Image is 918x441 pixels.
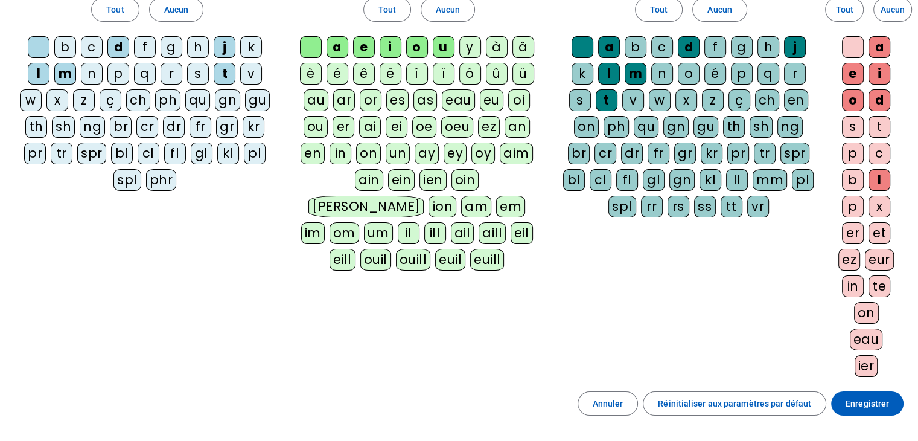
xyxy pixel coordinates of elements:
div: e [842,63,864,85]
div: as [413,89,437,111]
div: f [704,36,726,58]
div: z [73,89,95,111]
div: ç [100,89,121,111]
div: oi [508,89,530,111]
div: th [25,116,47,138]
div: ey [444,143,467,164]
div: c [81,36,103,58]
div: ô [459,63,481,85]
div: s [569,89,591,111]
div: oeu [441,116,474,138]
span: Tout [378,2,396,17]
div: b [842,169,864,191]
div: kl [700,169,721,191]
div: am [461,196,491,217]
div: î [406,63,428,85]
div: d [678,36,700,58]
div: ï [433,63,454,85]
div: qu [185,89,210,111]
div: cr [594,143,616,164]
div: n [651,63,673,85]
div: o [406,36,428,58]
div: on [854,302,879,324]
div: spr [77,143,106,164]
div: ç [728,89,750,111]
div: a [598,36,620,58]
div: ei [386,116,407,138]
div: fl [164,143,186,164]
div: oe [412,116,436,138]
div: ion [429,196,456,217]
div: euil [435,249,465,271]
div: ay [415,143,439,164]
div: spl [113,169,141,191]
div: sh [52,116,75,138]
div: p [107,63,129,85]
div: gn [215,89,240,111]
div: fr [190,116,211,138]
div: gu [245,89,270,111]
div: ill [424,222,446,244]
div: phr [146,169,177,191]
div: eill [330,249,355,271]
div: n [81,63,103,85]
div: ll [726,169,748,191]
div: br [110,116,132,138]
div: gl [191,143,212,164]
div: dr [163,116,185,138]
span: Annuler [593,396,623,411]
div: in [842,275,864,297]
div: pl [244,143,266,164]
div: ez [478,116,500,138]
div: cl [138,143,159,164]
div: fr [648,143,669,164]
div: w [20,89,42,111]
div: i [869,63,890,85]
div: ouil [360,249,391,271]
div: oin [451,169,479,191]
div: or [360,89,381,111]
div: es [386,89,409,111]
span: Tout [650,2,668,17]
button: Annuler [578,391,639,416]
div: sh [750,116,773,138]
div: ien [419,169,447,191]
div: un [386,143,410,164]
div: bl [563,169,585,191]
div: pr [727,143,749,164]
div: eur [865,249,894,271]
div: ouill [396,249,430,271]
div: rs [668,196,689,217]
div: ph [604,116,629,138]
div: q [134,63,156,85]
div: spl [608,196,636,217]
div: gr [216,116,238,138]
div: v [622,89,644,111]
div: eu [480,89,503,111]
div: ai [359,116,381,138]
div: l [869,169,890,191]
div: eau [442,89,475,111]
div: ou [304,116,328,138]
span: Aucun [707,2,732,17]
div: m [625,63,646,85]
div: y [459,36,481,58]
div: aill [479,222,506,244]
span: Réinitialiser aux paramètres par défaut [658,396,811,411]
span: Aucun [436,2,460,17]
div: pl [792,169,814,191]
div: u [433,36,454,58]
div: ein [388,169,415,191]
div: ê [353,63,375,85]
div: im [301,222,325,244]
div: z [702,89,724,111]
div: ain [355,169,383,191]
div: er [333,116,354,138]
div: cr [136,116,158,138]
div: â [512,36,534,58]
div: ss [694,196,716,217]
div: é [704,63,726,85]
div: c [869,143,890,164]
div: dr [621,143,643,164]
div: r [784,63,806,85]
